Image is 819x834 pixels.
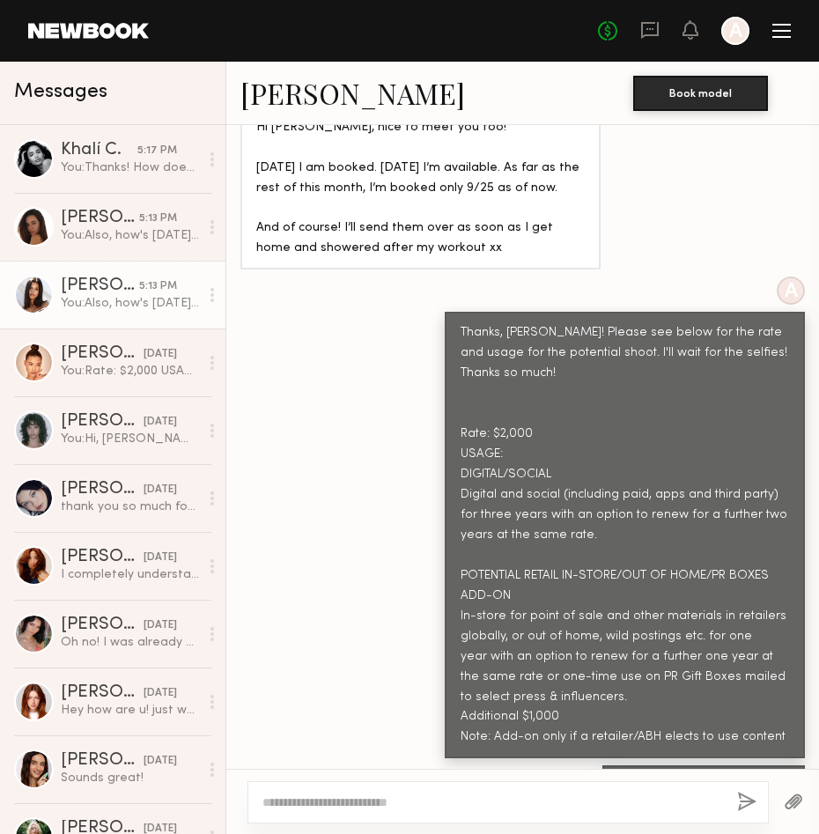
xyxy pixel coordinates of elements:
[61,210,139,227] div: [PERSON_NAME]
[61,227,199,244] div: You: Also, how's [DATE][DATE] look?
[61,684,144,702] div: [PERSON_NAME]
[61,566,199,583] div: I completely understand- atm it doesn’t make sense for me but hopefully in the future we can make...
[139,210,177,227] div: 5:13 PM
[61,142,137,159] div: Khalí C.
[61,752,144,770] div: [PERSON_NAME]
[61,498,199,515] div: thank you so much for clearing things up, really appreciate it [PERSON_NAME]. Have a great day
[61,770,199,786] div: Sounds great!
[61,345,144,363] div: [PERSON_NAME]
[144,346,177,363] div: [DATE]
[61,295,199,312] div: You: Also, how's [DATE][DATE] look?
[61,431,199,447] div: You: Hi, [PERSON_NAME]! It's [PERSON_NAME], Executive Producer at [PERSON_NAME][GEOGRAPHIC_DATA];...
[144,414,177,431] div: [DATE]
[137,143,177,159] div: 5:17 PM
[144,617,177,634] div: [DATE]
[633,85,768,100] a: Book model
[61,549,144,566] div: [PERSON_NAME]
[144,482,177,498] div: [DATE]
[61,616,144,634] div: [PERSON_NAME]
[61,634,199,651] div: Oh no! I was already asleep and didn’t see the message! Yes, please reach out for the next one! H...
[61,159,199,176] div: You: Thanks! How does [DATE][DATE] look?
[256,118,585,260] div: Hi [PERSON_NAME], nice to meet you too! [DATE] I am booked. [DATE] I’m available. As far as the r...
[240,74,465,112] a: [PERSON_NAME]
[61,481,144,498] div: [PERSON_NAME]
[61,277,139,295] div: [PERSON_NAME]
[61,702,199,719] div: Hey how are u! just wanted to reach out and share that I am now an influencer agent at Bounty LA ...
[144,685,177,702] div: [DATE]
[721,17,749,45] a: A
[61,363,199,380] div: You: Rate: $2,000 USAGE: DIGITAL/SOCIAL Digital and social (including paid, apps and third party)...
[144,753,177,770] div: [DATE]
[144,550,177,566] div: [DATE]
[461,323,789,748] div: Thanks, [PERSON_NAME]! Please see below for the rate and usage for the potential shoot. I'll wait...
[139,278,177,295] div: 5:13 PM
[61,413,144,431] div: [PERSON_NAME]
[14,82,107,102] span: Messages
[633,76,768,111] button: Book model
